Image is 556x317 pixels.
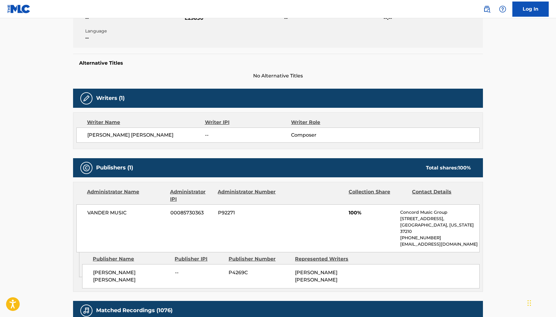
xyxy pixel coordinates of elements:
div: Help [497,3,509,15]
p: [EMAIL_ADDRESS][DOMAIN_NAME] [400,241,479,247]
span: VANDER MUSIC [87,209,166,216]
div: Publisher Name [93,255,170,263]
span: -- [175,269,224,276]
div: Publisher Number [229,255,290,263]
p: Concord Music Group [400,209,479,216]
h5: Writers (1) [96,95,125,102]
span: Language [85,28,183,34]
span: No Alternative Titles [73,72,483,80]
div: Contact Details [412,188,471,203]
img: search [483,5,491,13]
img: Publishers [83,164,90,172]
p: [PHONE_NUMBER] [400,235,479,241]
span: 100% [349,209,396,216]
p: [STREET_ADDRESS], [400,216,479,222]
div: Writer Role [291,119,370,126]
div: Writer Name [87,119,205,126]
span: -- [205,131,291,139]
img: MLC Logo [7,5,31,13]
img: help [499,5,506,13]
div: Collection Share [349,188,407,203]
span: 00085730363 [170,209,213,216]
div: Drag [528,294,531,312]
div: Administrator Number [218,188,276,203]
span: 100 % [458,165,471,171]
img: Matched Recordings [83,307,90,314]
span: -- [85,34,183,42]
h5: Matched Recordings (1076) [96,307,172,314]
div: Publisher IPI [175,255,224,263]
span: [PERSON_NAME] [PERSON_NAME] [295,270,337,283]
span: P4269C [229,269,290,276]
div: Administrator Name [87,188,166,203]
h5: Alternative Titles [79,60,477,66]
span: --:-- [384,15,481,22]
span: Composer [291,131,370,139]
div: Total shares: [426,164,471,172]
p: [GEOGRAPHIC_DATA], [US_STATE] 37210 [400,222,479,235]
div: Represented Writers [295,255,357,263]
span: -- [85,15,183,22]
iframe: Chat Widget [526,288,556,317]
div: Writer IPI [205,119,291,126]
img: Writers [83,95,90,102]
span: P92271 [218,209,277,216]
span: [PERSON_NAME] [PERSON_NAME] [87,131,205,139]
span: [PERSON_NAME] [PERSON_NAME] [93,269,170,284]
a: Log In [512,2,549,17]
a: Public Search [481,3,493,15]
h5: Publishers (1) [96,164,133,171]
span: -- [284,15,382,22]
span: E29850 [185,15,283,22]
div: Administrator IPI [170,188,213,203]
